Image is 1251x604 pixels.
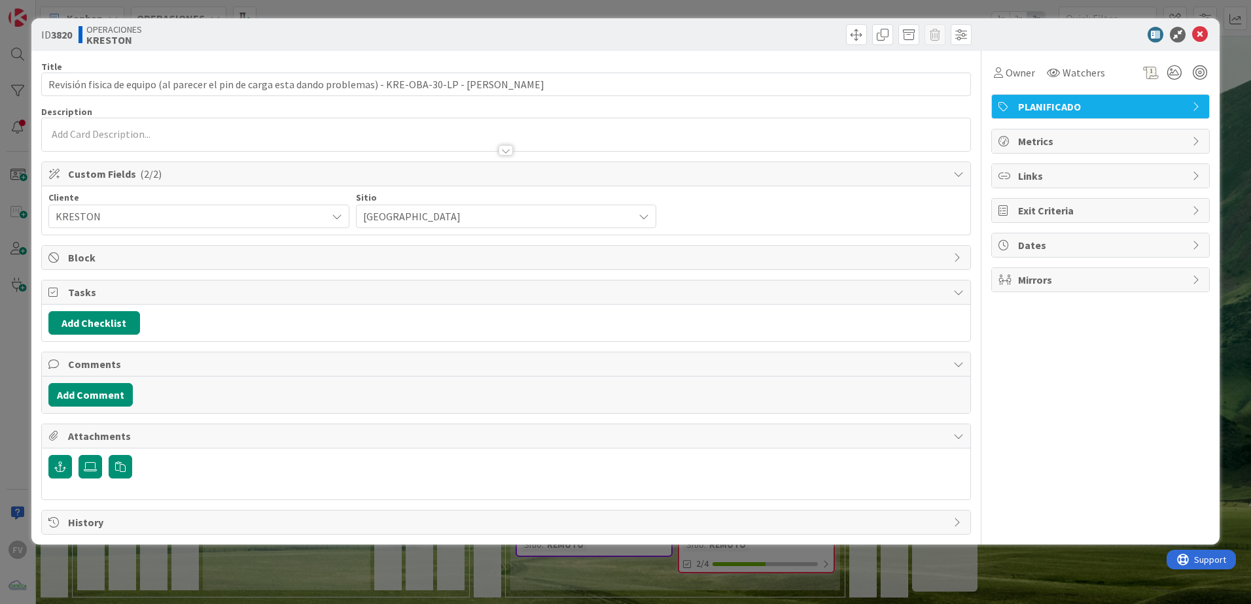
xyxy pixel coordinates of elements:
[140,167,162,180] span: ( 2/2 )
[56,207,320,226] span: KRESTON
[68,250,947,265] span: Block
[1018,133,1186,149] span: Metrics
[48,383,133,407] button: Add Comment
[363,207,627,226] span: [GEOGRAPHIC_DATA]
[68,284,947,300] span: Tasks
[68,356,947,372] span: Comments
[68,166,947,182] span: Custom Fields
[1018,237,1186,253] span: Dates
[51,28,72,41] b: 3820
[41,61,62,73] label: Title
[1063,65,1105,80] span: Watchers
[41,73,971,96] input: type card name here...
[1018,99,1186,114] span: PLANIFICADO
[41,106,92,118] span: Description
[27,2,60,18] span: Support
[1018,203,1186,218] span: Exit Criteria
[1018,168,1186,184] span: Links
[1006,65,1035,80] span: Owner
[356,193,657,202] div: Sitio
[48,193,349,202] div: Cliente
[1018,272,1186,288] span: Mirrors
[48,311,140,335] button: Add Checklist
[68,428,947,444] span: Attachments
[86,35,142,45] b: KRESTON
[86,24,142,35] span: OPERACIONES
[41,27,72,42] span: ID
[68,514,947,530] span: History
